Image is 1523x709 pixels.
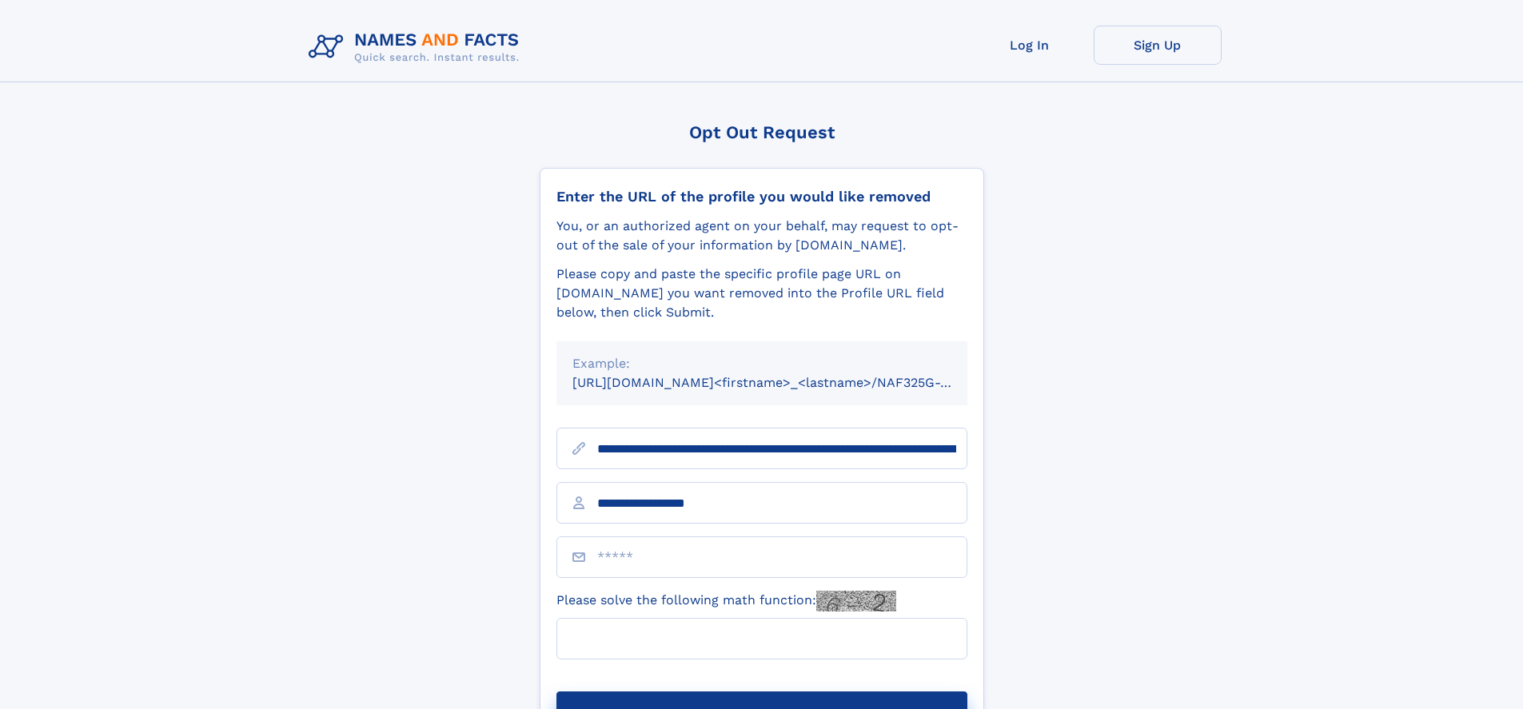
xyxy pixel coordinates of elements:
[966,26,1094,65] a: Log In
[556,591,896,611] label: Please solve the following math function:
[556,188,967,205] div: Enter the URL of the profile you would like removed
[572,354,951,373] div: Example:
[540,122,984,142] div: Opt Out Request
[1094,26,1222,65] a: Sign Up
[302,26,532,69] img: Logo Names and Facts
[572,375,998,390] small: [URL][DOMAIN_NAME]<firstname>_<lastname>/NAF325G-xxxxxxxx
[556,265,967,322] div: Please copy and paste the specific profile page URL on [DOMAIN_NAME] you want removed into the Pr...
[556,217,967,255] div: You, or an authorized agent on your behalf, may request to opt-out of the sale of your informatio...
